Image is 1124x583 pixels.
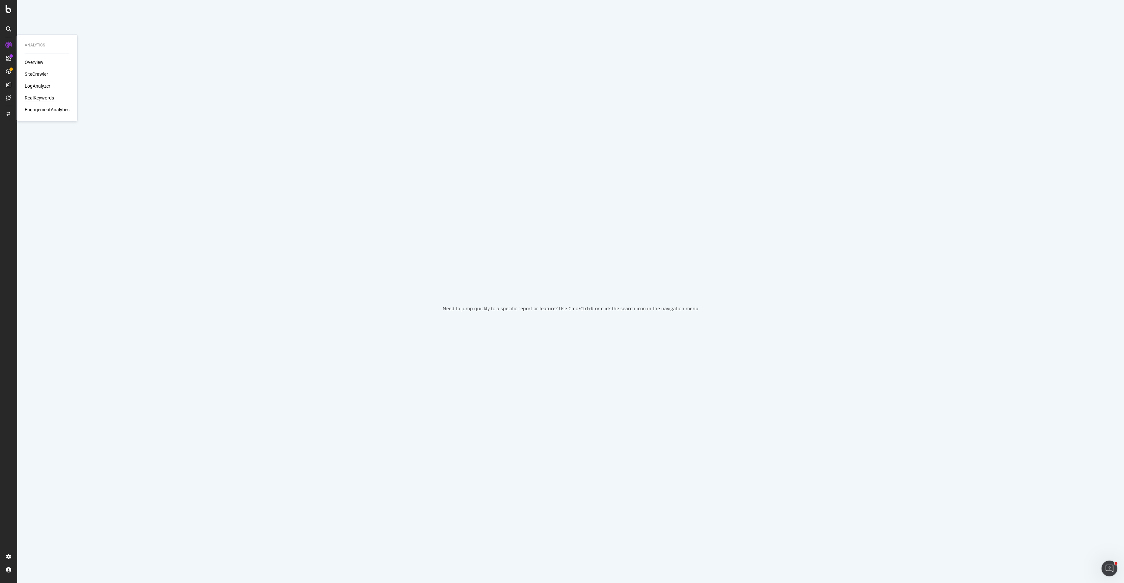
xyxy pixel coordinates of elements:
[443,305,699,312] div: Need to jump quickly to a specific report or feature? Use Cmd/Ctrl+K or click the search icon in ...
[25,106,69,113] a: EngagementAnalytics
[25,71,48,77] a: SiteCrawler
[547,271,594,295] div: animation
[1102,561,1117,576] iframe: Intercom live chat
[25,59,43,66] a: Overview
[25,83,50,89] a: LogAnalyzer
[25,42,69,48] div: Analytics
[25,95,54,101] a: RealKeywords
